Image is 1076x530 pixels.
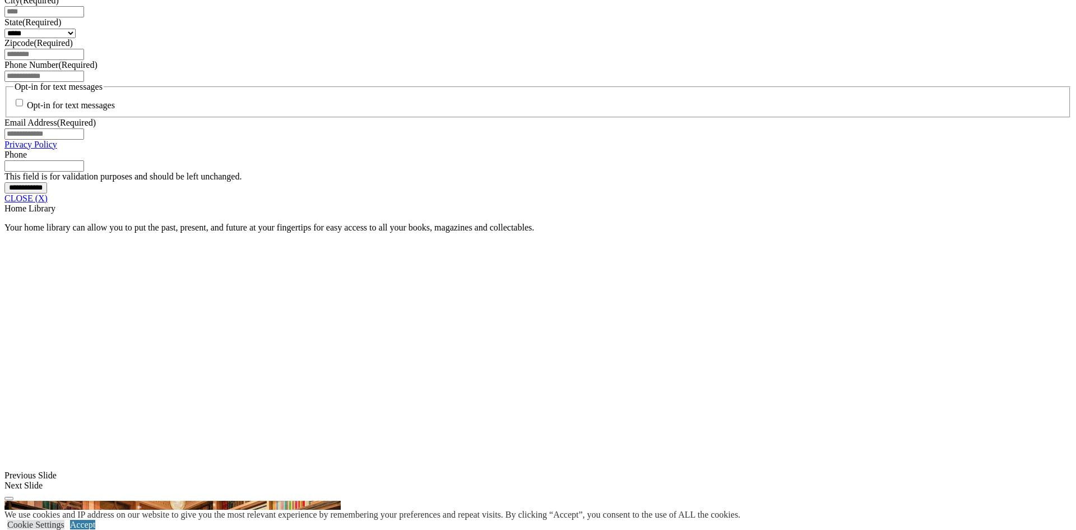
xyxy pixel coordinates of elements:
[58,60,97,70] span: (Required)
[4,172,1072,182] div: This field is for validation purposes and should be left unchanged.
[4,223,1072,233] p: Your home library can allow you to put the past, present, and future at your fingertips for easy ...
[4,140,57,149] a: Privacy Policy
[4,510,740,520] div: We use cookies and IP address on our website to give you the most relevant experience by remember...
[4,150,27,159] label: Phone
[4,497,13,500] button: Click here to pause slide show
[4,204,55,213] span: Home Library
[4,17,61,27] label: State
[13,82,104,92] legend: Opt-in for text messages
[4,60,98,70] label: Phone Number
[4,118,96,127] label: Email Address
[4,193,48,203] a: CLOSE (X)
[4,481,1072,491] div: Next Slide
[4,471,1072,481] div: Previous Slide
[22,17,61,27] span: (Required)
[4,38,73,48] label: Zipcode
[7,520,64,529] a: Cookie Settings
[27,101,115,110] label: Opt-in for text messages
[34,38,72,48] span: (Required)
[70,520,95,529] a: Accept
[57,118,96,127] span: (Required)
